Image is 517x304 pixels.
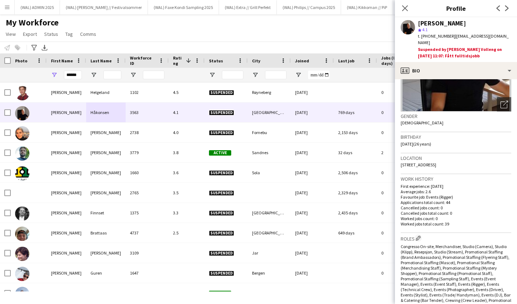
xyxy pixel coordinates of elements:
[6,17,59,28] span: My Workforce
[291,82,334,102] div: [DATE]
[341,0,393,14] button: (WAL) Kikkoman // PiP
[209,291,231,296] span: Active
[15,247,29,261] img: Anders Bolstad Eri
[334,143,377,162] div: 32 days
[401,205,511,210] p: Cancelled jobs count: 0
[334,103,377,122] div: 769 days
[377,143,424,162] div: 2
[169,163,205,182] div: 3.6
[377,163,424,182] div: 0
[6,31,16,37] span: View
[418,20,466,27] div: [PERSON_NAME]
[252,58,260,63] span: City
[381,55,411,66] span: Jobs (last 90 days)
[20,29,40,39] a: Export
[15,106,29,120] img: Anders Håkonsen
[47,143,86,162] div: [PERSON_NAME]
[291,283,334,303] div: [DATE]
[62,29,76,39] a: Tag
[401,216,511,221] p: Worked jobs count: 0
[209,210,234,216] span: Suspended
[334,183,377,203] div: 2,329 days
[252,72,258,78] button: Open Filter Menu
[169,103,205,122] div: 4.1
[126,123,169,142] div: 2738
[401,141,431,147] span: [DATE] (26 years)
[291,183,334,203] div: [DATE]
[47,243,86,263] div: [PERSON_NAME]
[51,72,57,78] button: Open Filter Menu
[126,223,169,243] div: 4737
[395,4,517,13] h3: Profile
[291,223,334,243] div: [DATE]
[209,90,234,95] span: Suspended
[248,243,291,263] div: Jar
[15,206,29,221] img: Knut Anders Finnset
[277,0,341,14] button: (WAL) Philips // Campus 2025
[248,203,291,223] div: [GEOGRAPHIC_DATA]
[47,123,86,142] div: [PERSON_NAME]
[15,287,29,301] img: Anders Kavli
[418,46,511,59] div: Suspended by [PERSON_NAME] Volleng on [DATE] 11:07: Fått fulltidsjobb
[265,71,287,79] input: City Filter Input
[86,103,126,122] div: Håkonsen
[401,194,511,200] p: Favourite job: Events (Rigger)
[15,227,29,241] img: Anders Brattaas
[209,190,234,196] span: Suspended
[126,243,169,263] div: 3109
[126,143,169,162] div: 3779
[334,163,377,182] div: 2,506 days
[219,0,277,14] button: (WAL) Extra // Grill Perfekt
[47,82,86,102] div: [PERSON_NAME]
[126,183,169,203] div: 2765
[248,283,291,303] div: [GEOGRAPHIC_DATA]
[222,71,243,79] input: Status Filter Input
[401,221,511,227] p: Worked jobs total count: 39
[401,176,511,182] h3: Work history
[291,103,334,122] div: [DATE]
[86,82,126,102] div: Helgeland
[86,243,126,263] div: [PERSON_NAME]
[377,283,424,303] div: 0
[209,110,234,115] span: Suspended
[47,223,86,243] div: [PERSON_NAME]
[418,33,509,45] span: | [EMAIL_ADDRESS][DOMAIN_NAME]
[65,31,73,37] span: Tag
[401,155,511,161] h3: Location
[169,223,205,243] div: 2.5
[86,143,126,162] div: [PERSON_NAME]
[209,72,215,78] button: Open Filter Menu
[148,0,219,14] button: (WAL) Faxe Kondi Sampling 2025
[209,150,231,156] span: Active
[126,163,169,182] div: 1660
[90,58,112,63] span: Last Name
[169,143,205,162] div: 3.8
[86,163,126,182] div: [PERSON_NAME]
[308,71,330,79] input: Joined Filter Input
[338,58,354,63] span: Last job
[15,166,29,181] img: Anders Stokka Meling
[401,234,511,242] h3: Roles
[377,263,424,283] div: 0
[64,71,82,79] input: First Name Filter Input
[377,243,424,263] div: 0
[248,263,291,283] div: Bergen
[209,271,234,276] span: Suspended
[209,251,234,256] span: Suspended
[291,203,334,223] div: [DATE]
[209,58,223,63] span: Status
[393,0,482,14] button: (WAL) [GEOGRAPHIC_DATA] Maraton 2025
[15,86,29,100] img: Anders Helgeland
[47,283,86,303] div: [PERSON_NAME]
[291,123,334,142] div: [DATE]
[130,55,156,66] span: Workforce ID
[47,163,86,182] div: [PERSON_NAME]
[248,223,291,243] div: [GEOGRAPHIC_DATA]
[15,126,29,141] img: Amalie Andersen Werenskiold
[169,82,205,102] div: 4.5
[401,189,511,194] p: Average jobs: 2.6
[30,43,38,52] app-action-btn: Advanced filters
[15,267,29,281] img: Anders Guren
[291,243,334,263] div: [DATE]
[291,163,334,182] div: [DATE]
